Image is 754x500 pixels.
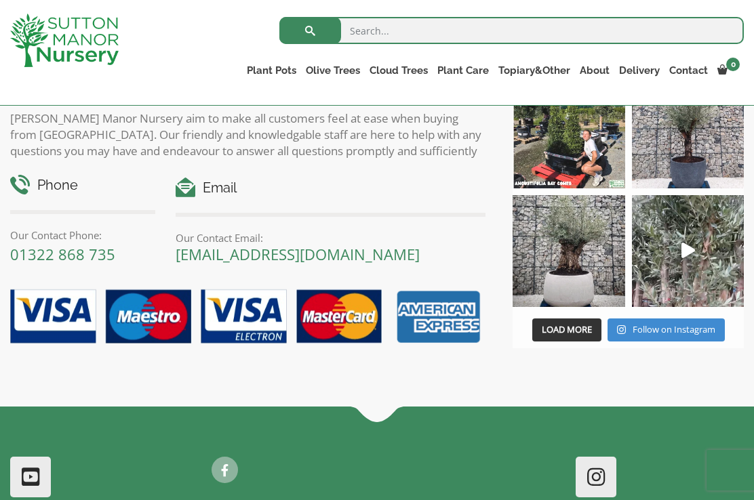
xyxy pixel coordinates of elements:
[513,195,624,307] img: Check out this beauty we potted at our nursery today ❤️‍🔥 A huge, ancient gnarled Olive tree plan...
[713,61,744,80] a: 0
[10,110,485,159] p: [PERSON_NAME] Manor Nursery aim to make all customers feel at ease when buying from [GEOGRAPHIC_D...
[608,318,725,341] a: Instagram Follow on Instagram
[279,17,744,44] input: Search...
[176,230,486,246] p: Our Contact Email:
[575,61,614,80] a: About
[664,61,713,80] a: Contact
[617,325,626,335] svg: Instagram
[10,14,119,67] img: logo
[301,61,365,80] a: Olive Trees
[614,61,664,80] a: Delivery
[365,61,433,80] a: Cloud Trees
[10,175,155,196] h4: Phone
[632,76,744,188] img: A beautiful multi-stem Spanish Olive tree potted in our luxurious fibre clay pots 😍😍
[176,178,486,199] h4: Email
[542,323,592,335] span: Load More
[681,243,695,258] svg: Play
[632,195,744,307] img: New arrivals Monday morning of beautiful olive trees 🤩🤩 The weather is beautiful this summer, gre...
[726,58,740,71] span: 0
[10,244,115,264] a: 01322 868 735
[433,61,494,80] a: Plant Care
[176,244,420,264] a: [EMAIL_ADDRESS][DOMAIN_NAME]
[633,323,715,335] span: Follow on Instagram
[532,318,601,341] button: Load More
[494,61,575,80] a: Topiary&Other
[242,61,301,80] a: Plant Pots
[513,76,624,188] img: Our elegant & picturesque Angustifolia Cones are an exquisite addition to your Bay Tree collectio...
[10,227,155,243] p: Our Contact Phone:
[632,195,744,307] a: Play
